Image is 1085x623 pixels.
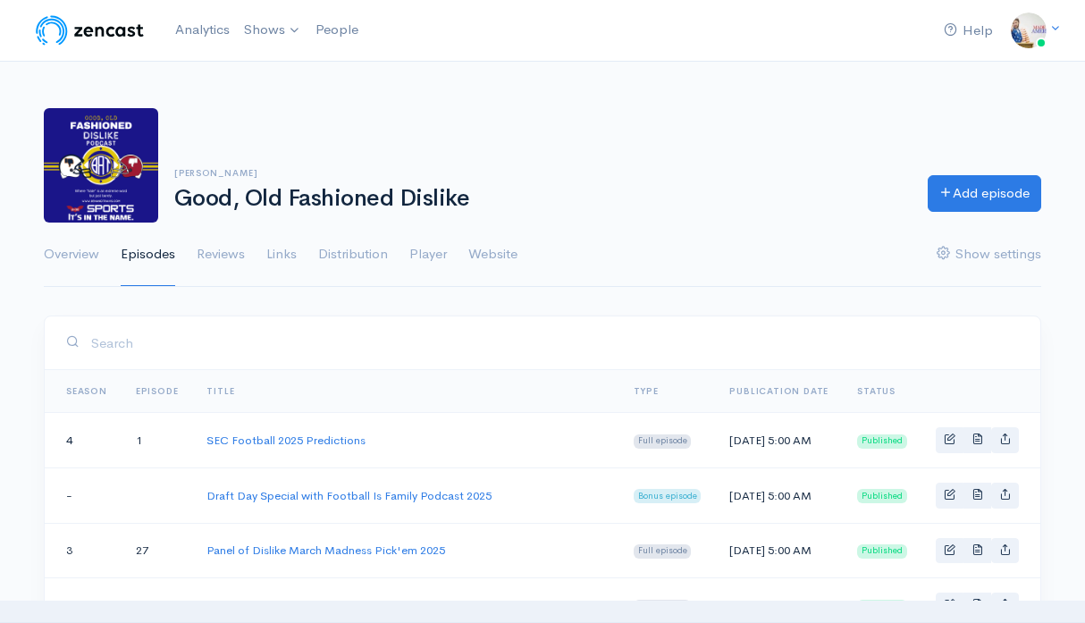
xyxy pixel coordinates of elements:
input: Search [90,324,1019,361]
a: Episodes [121,223,175,287]
iframe: gist-messenger-bubble-iframe [1024,562,1067,605]
a: Episode [136,385,179,397]
span: Status [857,385,896,397]
a: Show settings [937,223,1041,287]
a: Shows [237,11,308,50]
span: Full episode [634,544,692,559]
a: Panel of Dislike March Madness Pick'em 2025 [206,543,445,558]
div: Basic example [936,427,1019,453]
a: Distribution [318,223,388,287]
span: Bonus episode [634,489,702,503]
a: Help [937,12,1000,50]
a: Publication date [729,385,828,397]
a: Analytics [168,11,237,49]
span: Published [857,600,907,614]
h6: [PERSON_NAME] [174,168,906,178]
td: [DATE] 5:00 AM [715,413,843,468]
td: - [45,467,122,523]
a: Season [66,385,107,397]
a: Auburn Tigers vs. [US_STATE] Crimson Tide [206,598,431,613]
a: SEC Football 2025 Predictions [206,433,366,448]
div: Basic example [936,483,1019,509]
div: Basic example [936,538,1019,564]
h1: Good, Old Fashioned Dislike [174,186,906,212]
a: People [308,11,366,49]
a: Reviews [197,223,245,287]
a: Type [634,385,659,397]
a: Draft Day Special with Football Is Family Podcast 2025 [206,488,492,503]
span: Full episode [634,600,692,614]
td: 27 [122,523,193,578]
span: Full episode [634,434,692,449]
a: Player [409,223,447,287]
a: Title [206,385,234,397]
td: [DATE] 5:00 AM [715,467,843,523]
span: Published [857,489,907,503]
img: ... [1011,13,1047,48]
a: Overview [44,223,99,287]
img: ZenCast Logo [33,13,147,48]
a: Website [468,223,517,287]
a: Links [266,223,297,287]
td: 1 [122,413,193,468]
td: [DATE] 5:00 AM [715,523,843,578]
a: Add episode [928,175,1041,212]
span: Published [857,544,907,559]
div: Basic example [936,593,1019,619]
td: 4 [45,413,122,468]
span: Published [857,434,907,449]
td: 3 [45,523,122,578]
